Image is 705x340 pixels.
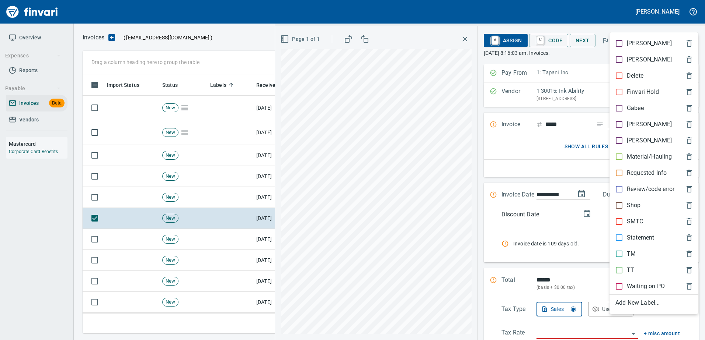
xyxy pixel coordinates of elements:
[627,233,654,242] p: Statement
[627,185,675,194] p: Review/code error
[627,39,672,48] p: [PERSON_NAME]
[615,298,692,307] span: Add New Label...
[627,249,636,258] p: TM
[627,152,672,161] p: Material/Hauling
[627,71,643,80] p: Delete
[627,217,643,226] p: SMTC
[627,282,665,291] p: Waiting on PO
[627,266,634,275] p: TT
[627,55,672,64] p: [PERSON_NAME]
[627,136,672,145] p: [PERSON_NAME]
[627,104,644,113] p: Gabee
[627,120,672,129] p: [PERSON_NAME]
[627,201,641,210] p: Shop
[627,169,667,177] p: Requested Info
[627,88,659,96] p: Finvari Hold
